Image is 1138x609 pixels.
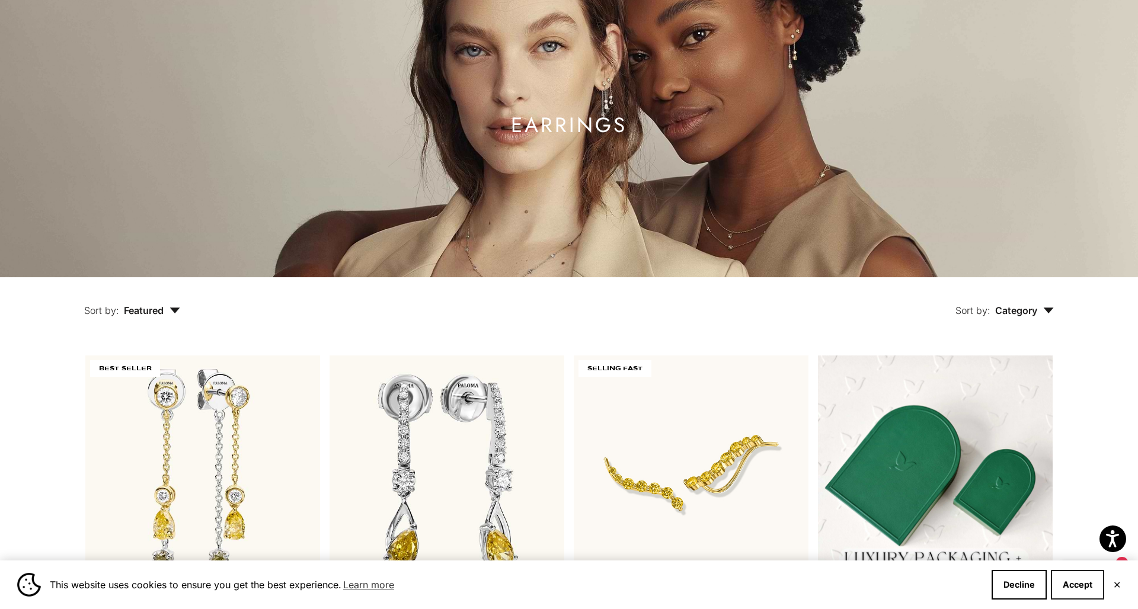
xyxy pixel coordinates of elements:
button: Accept [1051,570,1104,600]
span: Sort by: [84,304,119,316]
button: Sort by: Featured [57,277,207,327]
span: SELLING FAST [578,360,651,377]
span: BEST SELLER [90,360,160,377]
a: Learn more [341,576,396,594]
button: Sort by: Category [928,277,1081,327]
span: This website uses cookies to ensure you get the best experience. [50,576,982,594]
img: High-low Diamond Drop Earrings [85,355,320,590]
span: Sort by: [955,304,990,316]
img: #WhiteGold [330,355,564,590]
img: Cookie banner [17,573,41,597]
span: Featured [124,304,180,316]
span: Category [995,304,1054,316]
h1: Earrings [511,118,627,133]
button: Close [1113,581,1121,588]
button: Decline [992,570,1047,600]
img: #YellowGold [574,355,808,590]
